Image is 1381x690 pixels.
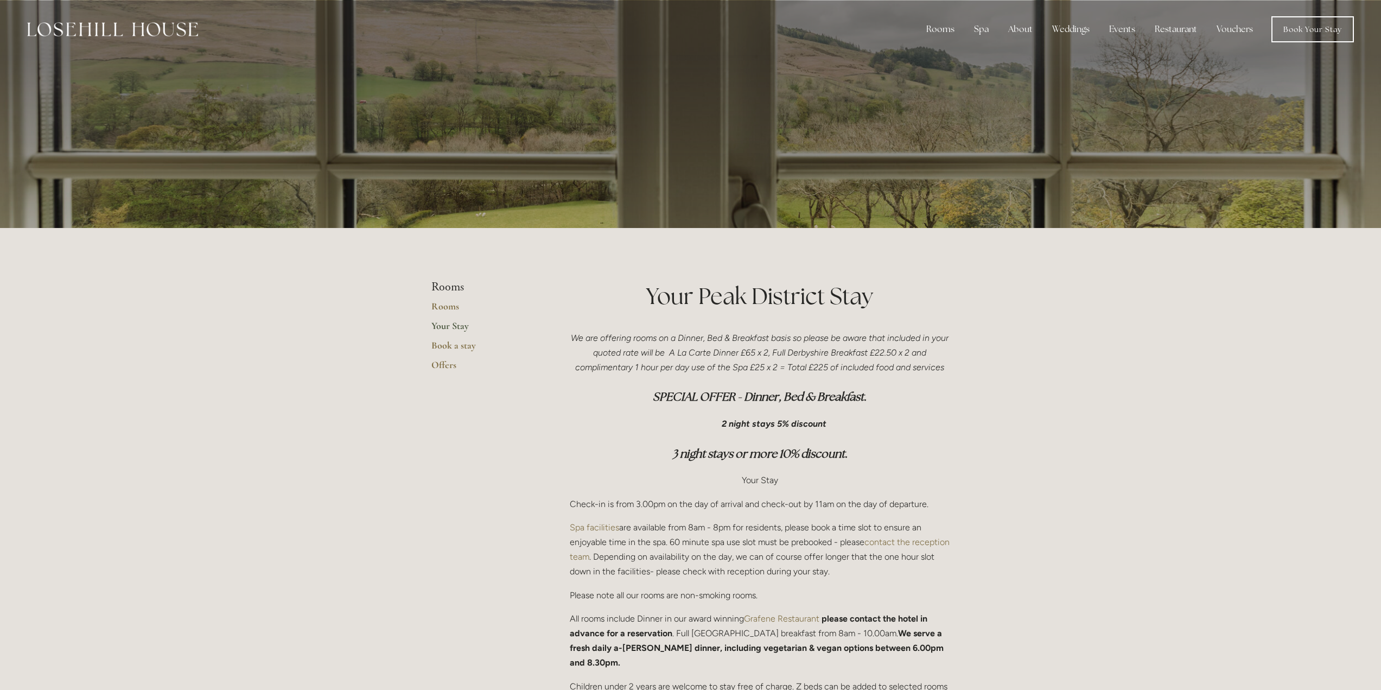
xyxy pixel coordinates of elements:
[965,18,997,40] div: Spa
[431,300,535,320] a: Rooms
[1100,18,1144,40] div: Events
[570,522,619,533] a: Spa facilities
[744,613,819,624] a: Grafene Restaurant
[570,473,950,488] p: Your Stay
[570,611,950,670] p: All rooms include Dinner in our award winning . Full [GEOGRAPHIC_DATA] breakfast from 8am - 10.00am.
[722,419,826,429] em: 2 night stays 5% discount
[570,280,950,312] h1: Your Peak District Stay
[431,339,535,359] a: Book a stay
[653,389,867,404] em: SPECIAL OFFER - Dinner, Bed & Breakfast.
[1146,18,1206,40] div: Restaurant
[571,333,951,372] em: We are offering rooms on a Dinner, Bed & Breakfast basis so please be aware that included in your...
[1208,18,1262,40] a: Vouchers
[431,280,535,294] li: Rooms
[672,446,848,461] em: 3 night stays or more 10% discount.
[570,520,950,579] p: are available from 8am - 8pm for residents, please book a time slot to ensure an enjoyable time i...
[27,22,198,36] img: Losehill House
[918,18,963,40] div: Rooms
[1043,18,1098,40] div: Weddings
[431,359,535,378] a: Offers
[1271,16,1354,42] a: Book Your Stay
[570,588,950,603] p: Please note all our rooms are non-smoking rooms.
[431,320,535,339] a: Your Stay
[570,497,950,511] p: Check-in is from 3.00pm on the day of arrival and check-out by 11am on the day of departure.
[570,628,946,668] strong: We serve a fresh daily a-[PERSON_NAME] dinner, including vegetarian & vegan options between 6.00p...
[1000,18,1041,40] div: About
